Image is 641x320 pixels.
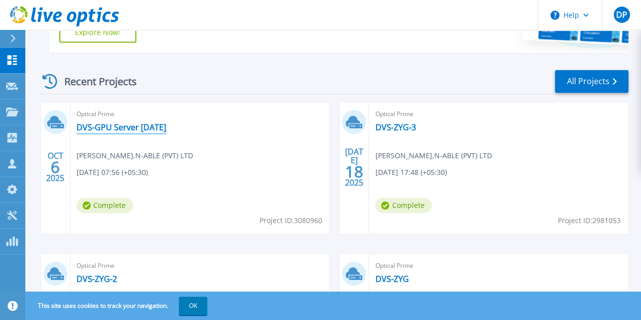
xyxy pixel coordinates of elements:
a: DVS-ZYG-3 [375,122,416,132]
a: DVS-ZYG [375,274,408,284]
span: 18 [345,167,363,176]
div: OCT 2025 [46,149,65,186]
span: Project ID: 2981053 [558,215,621,226]
span: DP [616,11,627,19]
span: Complete [77,198,133,213]
span: Optical Prime [375,109,622,120]
span: Optical Prime [77,260,324,271]
span: [DATE] 07:56 (+05:30) [77,167,148,178]
a: All Projects [555,70,628,93]
div: [DATE] 2025 [345,149,364,186]
span: [DATE] 17:48 (+05:30) [375,167,446,178]
span: Complete [375,198,432,213]
span: Project ID: 3080960 [259,215,322,226]
button: OK [179,297,207,315]
div: Recent Projects [39,69,150,94]
span: This site uses cookies to track your navigation. [28,297,207,315]
span: 6 [51,163,60,171]
span: [PERSON_NAME] , N-ABLE (PVT) LTD [375,150,492,161]
span: Optical Prime [77,109,324,120]
a: DVS-GPU Server [DATE] [77,122,166,132]
span: [PERSON_NAME] , N-ABLE (PVT) LTD [77,150,193,161]
span: Optical Prime [375,260,622,271]
a: Explore Now! [59,22,136,43]
a: DVS-ZYG-2 [77,274,117,284]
